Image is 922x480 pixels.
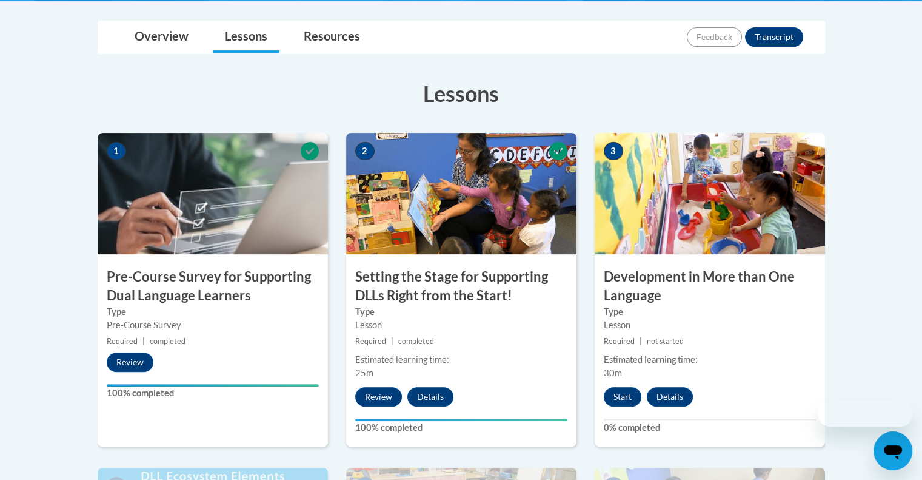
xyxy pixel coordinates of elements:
span: completed [398,337,434,346]
span: 25m [355,368,373,378]
div: Your progress [355,419,567,421]
button: Details [407,387,453,407]
span: | [391,337,393,346]
label: 100% completed [355,421,567,434]
button: Start [604,387,641,407]
div: Lesson [355,319,567,332]
a: Overview [122,21,201,53]
label: 0% completed [604,421,816,434]
button: Transcript [745,27,803,47]
button: Details [647,387,693,407]
span: 2 [355,142,375,160]
img: Course Image [595,133,825,254]
span: completed [150,337,185,346]
label: Type [355,305,567,319]
a: Lessons [213,21,279,53]
span: Required [355,337,386,346]
button: Review [355,387,402,407]
h3: Setting the Stage for Supporting DLLs Right from the Start! [346,268,576,305]
div: Lesson [604,319,816,332]
img: Course Image [98,133,328,254]
h3: Pre-Course Survey for Supporting Dual Language Learners [98,268,328,305]
iframe: Button to launch messaging window [874,431,912,470]
span: Required [107,337,138,346]
img: Course Image [346,133,576,254]
div: Pre-Course Survey [107,319,319,332]
span: 30m [604,368,622,378]
span: not started [647,337,684,346]
span: 3 [604,142,623,160]
a: Resources [292,21,372,53]
span: Required [604,337,635,346]
label: Type [107,305,319,319]
label: 100% completed [107,387,319,400]
h3: Lessons [98,78,825,109]
span: 1 [107,142,126,160]
div: Estimated learning time: [604,353,816,367]
div: Estimated learning time: [355,353,567,367]
span: | [142,337,145,346]
iframe: Message from company [818,400,912,427]
h3: Development in More than One Language [595,268,825,305]
span: | [640,337,642,346]
label: Type [604,305,816,319]
div: Your progress [107,384,319,387]
button: Review [107,353,153,372]
button: Feedback [687,27,742,47]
